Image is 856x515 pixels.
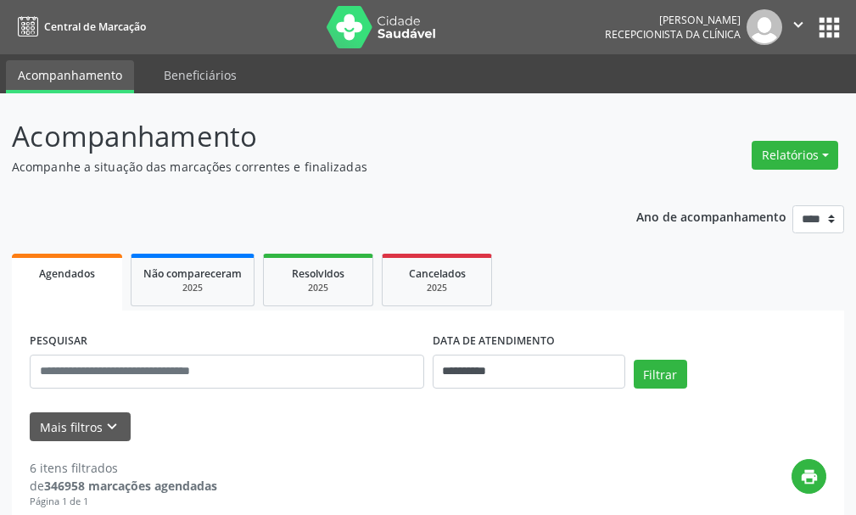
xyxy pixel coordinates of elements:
[752,141,838,170] button: Relatórios
[143,282,242,294] div: 2025
[103,417,121,436] i: keyboard_arrow_down
[792,459,826,494] button: print
[782,9,814,45] button: 
[30,412,131,442] button: Mais filtroskeyboard_arrow_down
[636,205,786,227] p: Ano de acompanhamento
[634,360,687,389] button: Filtrar
[6,60,134,93] a: Acompanhamento
[433,328,555,355] label: DATA DE ATENDIMENTO
[30,495,217,509] div: Página 1 de 1
[605,13,741,27] div: [PERSON_NAME]
[44,478,217,494] strong: 346958 marcações agendadas
[789,15,808,34] i: 
[39,266,95,281] span: Agendados
[814,13,844,42] button: apps
[152,60,249,90] a: Beneficiários
[292,266,344,281] span: Resolvidos
[605,27,741,42] span: Recepcionista da clínica
[30,477,217,495] div: de
[747,9,782,45] img: img
[44,20,146,34] span: Central de Marcação
[143,266,242,281] span: Não compareceram
[276,282,361,294] div: 2025
[409,266,466,281] span: Cancelados
[800,467,819,486] i: print
[12,158,595,176] p: Acompanhe a situação das marcações correntes e finalizadas
[12,115,595,158] p: Acompanhamento
[12,13,146,41] a: Central de Marcação
[30,328,87,355] label: PESQUISAR
[30,459,217,477] div: 6 itens filtrados
[394,282,479,294] div: 2025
